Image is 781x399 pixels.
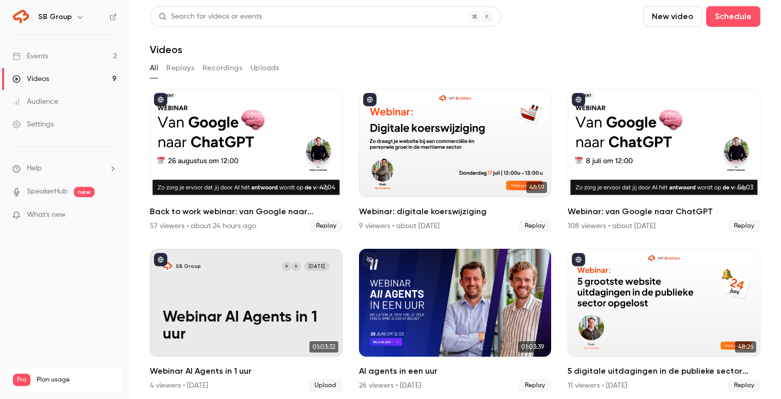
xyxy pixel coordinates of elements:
[363,93,377,106] button: published
[202,60,242,76] button: Recordings
[150,89,342,232] a: 47:04Back to work webinar: van Google naar ChatGPT57 viewers • about 24 hours agoReplay
[706,6,760,27] button: Schedule
[150,60,158,76] button: All
[363,253,377,266] button: unpublished
[317,182,338,193] span: 47:04
[13,374,30,386] span: Pro
[735,182,756,193] span: 56:03
[359,249,552,392] a: 01:03:39AI agents in een uur26 viewers • [DATE]Replay
[251,60,279,76] button: Uploads
[572,253,585,266] button: published
[12,51,48,61] div: Events
[359,249,552,392] li: AI agents in een uur
[150,89,342,232] li: Back to work webinar: van Google naar ChatGPT
[150,221,256,231] div: 57 viewers • about 24 hours ago
[150,365,342,377] h2: Webinar AI Agents in 1 uur
[154,93,167,106] button: published
[359,205,552,218] h2: Webinar: digitale koerswijziging
[568,89,760,232] li: Webinar: van Google naar ChatGPT
[150,249,342,392] a: Webinar AI Agents in 1 uurSB GroupSR[DATE]Webinar AI Agents in 1 uur01:03:32Webinar AI Agents in ...
[735,341,756,353] span: 48:26
[37,376,116,384] span: Plan usage
[150,380,208,391] div: 4 viewers • [DATE]
[12,97,58,107] div: Audience
[38,12,72,22] h6: SB Group
[12,74,49,84] div: Videos
[150,43,182,56] h1: Videos
[728,220,760,232] span: Replay
[309,341,338,353] span: 01:03:32
[27,210,66,220] span: What's new
[163,309,329,344] p: Webinar AI Agents in 1 uur
[519,379,551,392] span: Replay
[310,220,342,232] span: Replay
[359,221,440,231] div: 9 viewers • about [DATE]
[359,380,421,391] div: 26 viewers • [DATE]
[359,89,552,232] a: 46:59Webinar: digitale koerswijziging9 viewers • about [DATE]Replay
[304,262,329,272] span: [DATE]
[526,182,547,193] span: 46:59
[359,89,552,232] li: Webinar: digitale koerswijziging
[568,205,760,218] h2: Webinar: van Google naar ChatGPT
[150,205,342,218] h2: Back to work webinar: van Google naar ChatGPT
[12,119,54,130] div: Settings
[572,93,585,106] button: published
[150,6,760,393] section: Videos
[150,249,342,392] li: Webinar AI Agents in 1 uur
[728,379,760,392] span: Replay
[27,163,42,174] span: Help
[518,341,547,353] span: 01:03:39
[27,186,68,197] a: SpeakerHub
[519,220,551,232] span: Replay
[154,253,167,266] button: published
[359,365,552,377] h2: AI agents in een uur
[163,262,173,272] img: Webinar AI Agents in 1 uur
[291,261,302,272] div: S
[12,163,117,174] li: help-dropdown-opener
[159,11,262,22] div: Search for videos or events
[568,249,760,392] li: 5 digitale uitdagingen in de publieke sector opgelost
[568,221,655,231] div: 108 viewers • about [DATE]
[308,379,342,392] span: Upload
[568,249,760,392] a: 48:265 digitale uitdagingen in de publieke sector opgelost11 viewers • [DATE]Replay
[643,6,702,27] button: New video
[176,263,201,270] p: SB Group
[282,261,292,272] div: R
[568,89,760,232] a: 56:03Webinar: van Google naar ChatGPT108 viewers • about [DATE]Replay
[74,187,95,197] span: new
[166,60,194,76] button: Replays
[568,365,760,377] h2: 5 digitale uitdagingen in de publieke sector opgelost
[13,9,29,25] img: SB Group
[568,380,627,391] div: 11 viewers • [DATE]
